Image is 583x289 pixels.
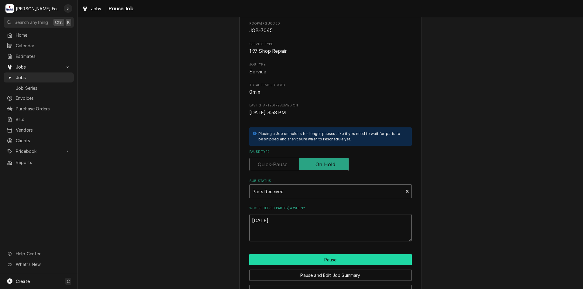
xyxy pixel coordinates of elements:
a: Calendar [4,41,74,51]
span: Roopairs Job ID [249,21,412,26]
span: Pricebook [16,148,62,154]
a: Go to Jobs [4,62,74,72]
a: Bills [4,114,74,124]
span: K [67,19,70,25]
div: Roopairs Job ID [249,21,412,34]
span: 0min [249,89,261,95]
span: Last Started/Resumed On [249,109,412,116]
textarea: [DATE] [249,214,412,241]
button: Pause and Edit Job Summary [249,270,412,281]
span: [DATE] 3:58 PM [249,110,286,116]
a: Go to Pricebook [4,146,74,156]
span: JOB-7045 [249,28,273,33]
div: Total Time Logged [249,83,412,96]
span: Calendar [16,42,71,49]
div: J( [64,4,72,13]
span: Home [16,32,71,38]
div: Placing a Job on hold is for longer pauses, like if you need to wait for parts to be shipped and ... [258,131,406,142]
span: What's New [16,261,70,267]
span: Clients [16,137,71,144]
div: Jeff Debigare (109)'s Avatar [64,4,72,13]
span: Jobs [16,74,71,81]
div: Sub-Status [249,179,412,198]
span: Jobs [16,64,62,70]
div: Marshall Food Equipment Service's Avatar [5,4,14,13]
a: Job Series [4,83,74,93]
div: Job Pause Form [249,6,412,241]
span: Job Type [249,62,412,67]
span: Service Type [249,42,412,47]
span: Job Type [249,68,412,76]
div: Job Type [249,62,412,75]
span: Roopairs Job ID [249,27,412,34]
button: Pause [249,254,412,265]
a: Estimates [4,51,74,61]
label: Pause Type [249,150,412,154]
a: Go to What's New [4,259,74,269]
div: Pause Type [249,150,412,171]
span: Service Type [249,48,412,55]
span: Invoices [16,95,71,101]
a: Invoices [4,93,74,103]
span: Ctrl [55,19,63,25]
div: Service Type [249,42,412,55]
span: Total Time Logged [249,89,412,96]
a: Go to Help Center [4,249,74,259]
span: Last Started/Resumed On [249,103,412,108]
div: Button Group Row [249,265,412,281]
span: Bills [16,116,71,123]
span: Job Series [16,85,71,91]
span: Pause Job [107,5,134,13]
span: Total Time Logged [249,83,412,88]
span: Help Center [16,250,70,257]
a: Jobs [80,4,104,14]
a: Reports [4,157,74,167]
span: Search anything [15,19,48,25]
span: C [67,278,70,284]
button: Search anythingCtrlK [4,17,74,28]
span: Purchase Orders [16,106,71,112]
a: Vendors [4,125,74,135]
div: M [5,4,14,13]
span: Create [16,279,30,284]
span: 1.97 Shop Repair [249,48,287,54]
span: Jobs [91,5,101,12]
div: Button Group Row [249,254,412,265]
span: Vendors [16,127,71,133]
span: Service [249,69,267,75]
span: Estimates [16,53,71,59]
a: Jobs [4,72,74,82]
span: Reports [16,159,71,166]
a: Home [4,30,74,40]
div: Who received part(s) & when? [249,206,412,241]
div: [PERSON_NAME] Food Equipment Service [16,5,60,12]
a: Purchase Orders [4,104,74,114]
div: Last Started/Resumed On [249,103,412,116]
a: Clients [4,136,74,146]
label: Sub-Status [249,179,412,183]
label: Who received part(s) & when? [249,206,412,211]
